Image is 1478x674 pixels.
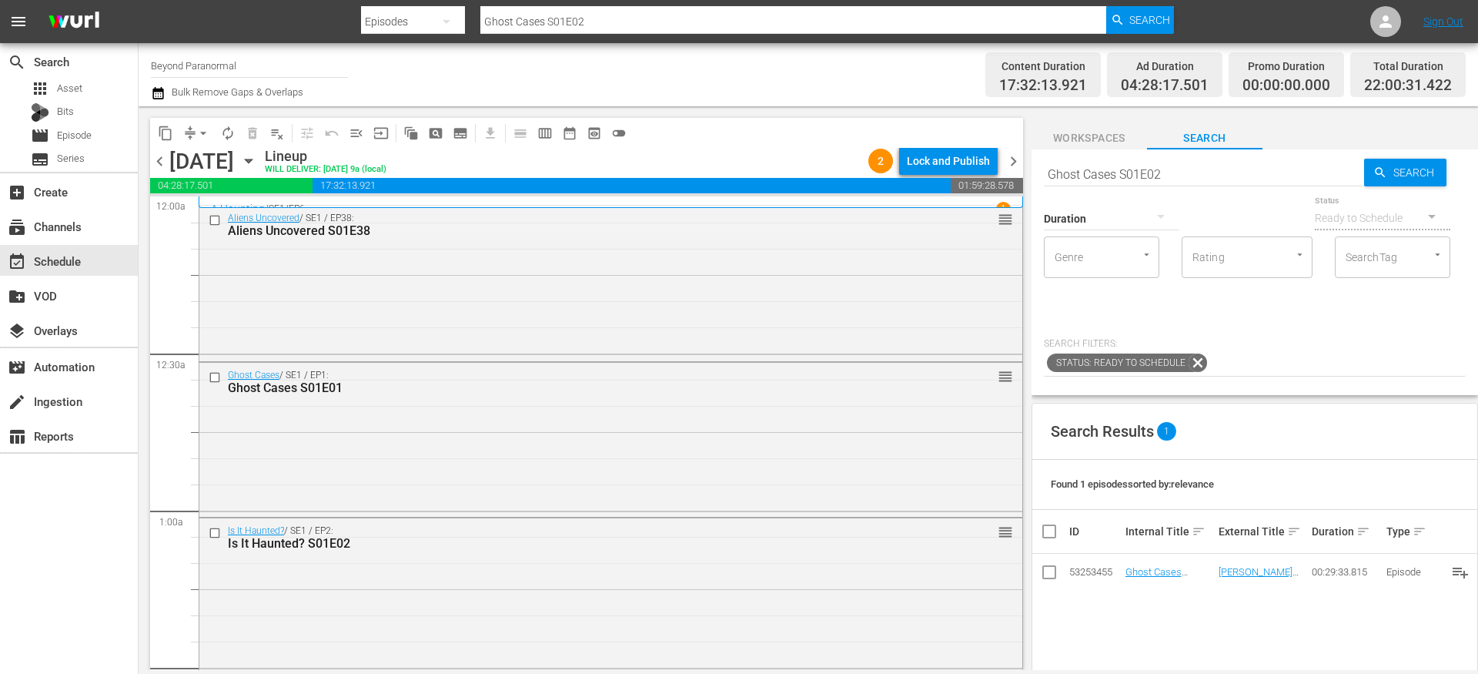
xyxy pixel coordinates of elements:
div: 53253455 [1069,566,1121,578]
span: 2 [868,155,893,167]
span: sort [1413,525,1426,538]
p: SE1 / [269,203,289,214]
div: / SE1 / EP1: [228,370,937,395]
span: auto_awesome_motion_outlined [403,126,419,141]
p: / [265,203,269,214]
button: Open [1430,247,1445,262]
span: menu_open [349,126,364,141]
div: [DATE] [169,149,234,174]
div: External Title [1219,522,1307,541]
button: reorder [998,211,1013,226]
span: reorder [998,524,1013,541]
span: Copy Lineup [153,121,178,146]
span: 1 [1157,422,1176,441]
span: 04:28:17.501 [150,178,313,193]
div: Ready to Schedule [1315,196,1450,240]
span: Bulk Remove Gaps & Overlaps [169,86,303,98]
span: 17:32:13.921 [999,77,1087,95]
p: EP6 [289,203,305,214]
div: Aliens Uncovered S01E38 [228,223,937,238]
span: Ingestion [8,393,26,411]
div: / SE1 / EP38: [228,213,937,238]
div: 00:29:33.815 [1312,566,1382,578]
button: reorder [998,368,1013,384]
span: sort [1192,525,1205,538]
div: Lock and Publish [907,147,990,175]
span: Bits [57,104,74,119]
span: playlist_remove_outlined [269,126,285,141]
p: Search Filters: [1044,337,1466,350]
button: Lock and Publish [899,147,998,175]
span: reorder [998,211,1013,228]
span: pageview_outlined [428,126,443,141]
span: Episode [57,128,92,143]
div: Ad Duration [1121,55,1209,77]
span: Revert to Primary Episode [319,121,344,146]
button: Search [1106,6,1174,34]
span: Create Search Block [423,121,448,146]
button: reorder [998,524,1013,539]
div: Bits [31,103,49,122]
div: WILL DELIVER: [DATE] 9a (local) [265,165,386,175]
span: Found 1 episodes sorted by: relevance [1051,478,1214,490]
span: reorder [998,368,1013,385]
a: A Haunting [211,203,265,215]
span: Update Metadata from Key Asset [369,121,393,146]
span: Search [1387,159,1446,186]
div: Episode [1386,566,1438,578]
p: 1 [1001,203,1006,214]
span: Week Calendar View [533,121,557,146]
span: Overlays [8,322,26,340]
span: Status: Ready to Schedule [1047,354,1189,372]
img: ans4CAIJ8jUAAAAAAAAAAAAAAAAAAAAAAAAgQb4GAAAAAAAAAAAAAAAAAAAAAAAAJMjXAAAAAAAAAAAAAAAAAAAAAAAAgAT5G... [37,4,111,40]
span: sort [1356,525,1370,538]
div: Lineup [265,148,386,165]
button: Open [1292,247,1307,262]
div: Type [1386,522,1438,541]
span: Search [1147,129,1262,148]
span: Schedule [8,253,26,271]
a: [PERSON_NAME] Farm [1219,566,1299,589]
span: VOD [8,287,26,306]
span: input [373,126,389,141]
div: Content Duration [999,55,1087,77]
span: autorenew_outlined [220,126,236,141]
span: menu [9,12,28,31]
a: Is It Haunted? [228,525,284,536]
span: content_copy [158,126,173,141]
span: playlist_add [1451,563,1470,582]
a: Sign Out [1423,15,1463,28]
div: Ghost Cases S01E01 [228,381,937,395]
span: Automation [8,358,26,377]
span: date_range_outlined [562,126,577,141]
a: Aliens Uncovered [228,213,299,223]
span: Search [8,53,26,72]
span: Search [1129,6,1170,34]
span: Asset [57,81,82,96]
a: Ghost Cases S01E02 [1125,566,1188,589]
span: Reports [8,428,26,446]
span: arrow_drop_down [196,126,211,141]
a: Ghost Cases [228,370,279,381]
span: Channels [8,218,26,236]
div: Total Duration [1364,55,1452,77]
span: Series [31,150,49,169]
span: 17:32:13.921 [313,178,951,193]
span: subtitles_outlined [453,126,468,141]
span: Remove Gaps & Overlaps [178,121,216,146]
div: / SE1 / EP2: [228,525,937,551]
span: 00:00:00.000 [1242,77,1330,95]
span: Search Results [1051,422,1154,441]
span: chevron_right [1004,152,1023,171]
div: Duration [1312,522,1382,541]
span: Create [8,183,26,202]
div: Internal Title [1125,522,1214,541]
span: Fill episodes with ad slates [344,121,369,146]
span: 01:59:28.578 [951,178,1023,193]
span: toggle_off [611,126,627,141]
span: Series [57,151,85,166]
span: 22:00:31.422 [1364,77,1452,95]
span: calendar_view_week_outlined [537,126,553,141]
span: Episode [31,126,49,145]
span: sort [1287,525,1301,538]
